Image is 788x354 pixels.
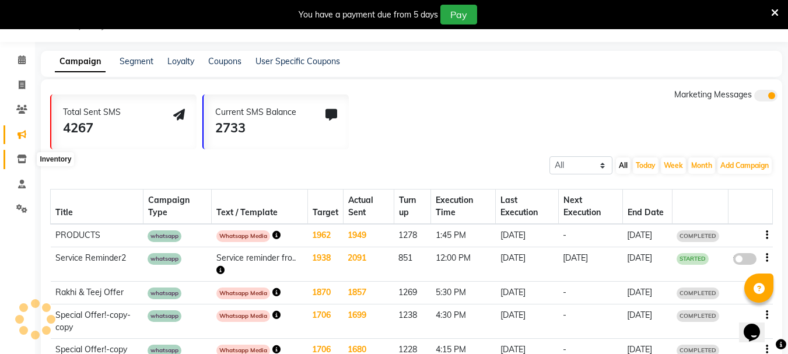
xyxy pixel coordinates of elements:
th: Text / Template [212,190,308,225]
td: Service Reminder2 [51,247,143,282]
label: false [733,253,757,265]
button: Today [633,157,659,174]
td: 1870 [307,282,343,304]
td: 1949 [343,224,394,247]
td: 5:30 PM [431,282,496,304]
th: Next Execution [558,190,622,225]
td: 1962 [307,224,343,247]
td: 1238 [394,304,430,339]
th: Title [51,190,143,225]
span: COMPLETED [677,310,719,322]
a: Segment [120,56,153,66]
a: Coupons [208,56,241,66]
td: 1857 [343,282,394,304]
td: 1699 [343,304,394,339]
td: Special Offer!-copy-copy [51,304,143,339]
iframe: chat widget [739,307,776,342]
button: Pay [440,5,477,24]
th: End Date [622,190,672,225]
td: 1:45 PM [431,224,496,247]
td: [DATE] [496,282,558,304]
span: Marketing Messages [674,89,752,100]
td: - [558,224,622,247]
td: [DATE] [622,304,672,339]
td: Rakhi & Teej Offer [51,282,143,304]
a: User Specific Coupons [255,56,340,66]
th: Campaign Type [143,190,212,225]
th: Last Execution [496,190,558,225]
div: Total Sent SMS [63,106,121,118]
td: [DATE] [622,247,672,282]
td: - [558,282,622,304]
button: Add Campaign [717,157,772,174]
a: Loyalty [167,56,194,66]
span: COMPLETED [677,288,719,299]
td: [DATE] [558,247,622,282]
span: Whatsapp Media [216,288,270,299]
th: Actual Sent [343,190,394,225]
span: whatsapp [148,253,181,265]
td: [DATE] [496,304,558,339]
span: STARTED [677,253,709,265]
td: [DATE] [496,247,558,282]
div: Inventory [37,152,74,166]
td: 1269 [394,282,430,304]
button: Week [661,157,686,174]
span: whatsapp [148,288,181,299]
span: whatsapp [148,230,181,242]
td: PRODUCTS [51,224,143,247]
td: 1938 [307,247,343,282]
span: whatsapp [148,310,181,322]
td: [DATE] [622,282,672,304]
button: All [616,157,631,174]
div: 2733 [215,118,296,138]
span: Whatsapp Media [216,310,270,322]
div: You have a payment due from 5 days [299,9,438,21]
td: Service reminder fro.. [212,247,308,282]
td: 1706 [307,304,343,339]
td: 1278 [394,224,430,247]
td: 4:30 PM [431,304,496,339]
button: Month [688,157,715,174]
td: 851 [394,247,430,282]
span: COMPLETED [677,230,719,242]
td: 2091 [343,247,394,282]
td: [DATE] [622,224,672,247]
a: Campaign [55,51,106,72]
th: Target [307,190,343,225]
td: [DATE] [496,224,558,247]
div: Current SMS Balance [215,106,296,118]
td: - [558,304,622,339]
th: Turn up [394,190,430,225]
th: Execution Time [431,190,496,225]
div: 4267 [63,118,121,138]
td: 12:00 PM [431,247,496,282]
span: Whatsapp Media [216,230,270,242]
